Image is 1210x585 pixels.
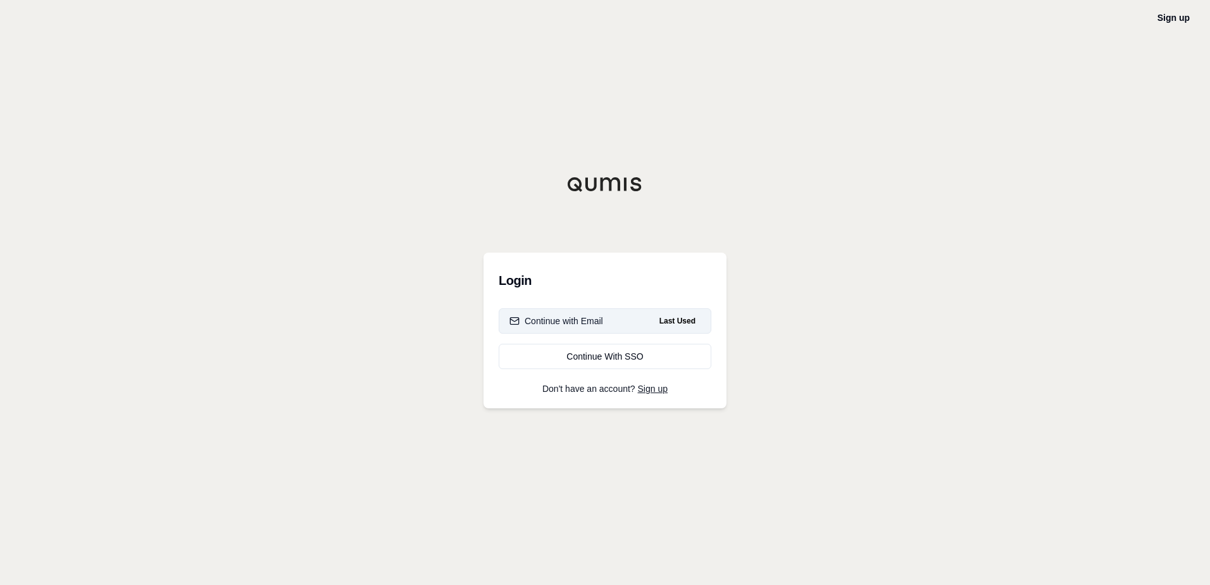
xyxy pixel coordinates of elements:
[654,313,701,329] span: Last Used
[499,344,711,369] a: Continue With SSO
[499,384,711,393] p: Don't have an account?
[499,268,711,293] h3: Login
[567,177,643,192] img: Qumis
[638,384,668,394] a: Sign up
[509,350,701,363] div: Continue With SSO
[499,308,711,334] button: Continue with EmailLast Used
[509,315,603,327] div: Continue with Email
[1157,13,1190,23] a: Sign up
